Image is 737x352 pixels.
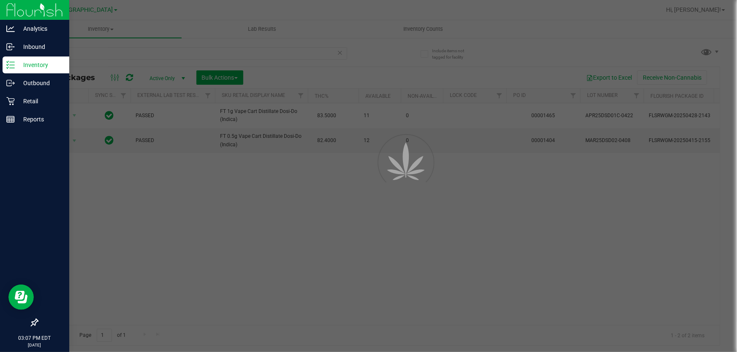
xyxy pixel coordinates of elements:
[15,114,65,124] p: Reports
[6,43,15,51] inline-svg: Inbound
[15,42,65,52] p: Inbound
[6,61,15,69] inline-svg: Inventory
[6,24,15,33] inline-svg: Analytics
[4,342,65,348] p: [DATE]
[15,60,65,70] p: Inventory
[15,96,65,106] p: Retail
[15,78,65,88] p: Outbound
[4,334,65,342] p: 03:07 PM EDT
[6,97,15,105] inline-svg: Retail
[15,24,65,34] p: Analytics
[6,115,15,124] inline-svg: Reports
[6,79,15,87] inline-svg: Outbound
[8,285,34,310] iframe: Resource center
